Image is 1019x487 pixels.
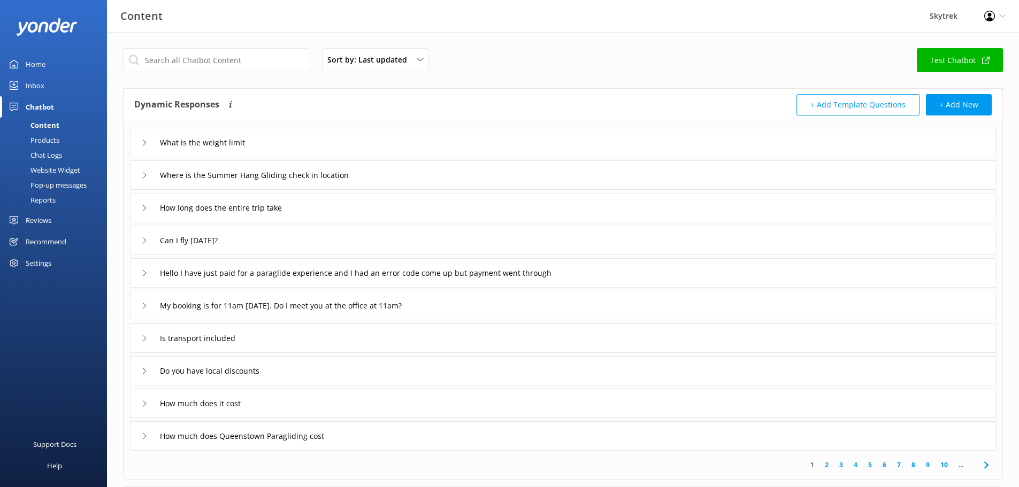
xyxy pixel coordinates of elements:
[6,177,107,192] a: Pop-up messages
[123,48,310,72] input: Search all Chatbot Content
[877,460,892,470] a: 6
[6,192,56,207] div: Reports
[6,192,107,207] a: Reports
[848,460,863,470] a: 4
[26,210,51,231] div: Reviews
[6,163,107,177] a: Website Widget
[953,460,969,470] span: ...
[796,94,920,115] button: + Add Template Questions
[6,148,62,163] div: Chat Logs
[26,75,44,96] div: Inbox
[6,163,80,177] div: Website Widget
[6,133,59,148] div: Products
[120,7,163,25] h3: Content
[921,460,935,470] a: 9
[6,148,107,163] a: Chat Logs
[892,460,906,470] a: 7
[834,460,848,470] a: 3
[6,118,59,133] div: Content
[33,434,76,455] div: Support Docs
[935,460,953,470] a: 10
[926,94,992,115] button: + Add New
[26,252,51,274] div: Settings
[26,231,66,252] div: Recommend
[863,460,877,470] a: 5
[6,133,107,148] a: Products
[134,94,219,115] h4: Dynamic Responses
[26,96,54,118] div: Chatbot
[47,455,62,476] div: Help
[6,118,107,133] a: Content
[6,177,87,192] div: Pop-up messages
[906,460,921,470] a: 8
[917,48,1003,72] a: Test Chatbot
[16,18,78,36] img: yonder-white-logo.png
[805,460,819,470] a: 1
[327,54,413,66] span: Sort by: Last updated
[819,460,834,470] a: 2
[26,53,45,75] div: Home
